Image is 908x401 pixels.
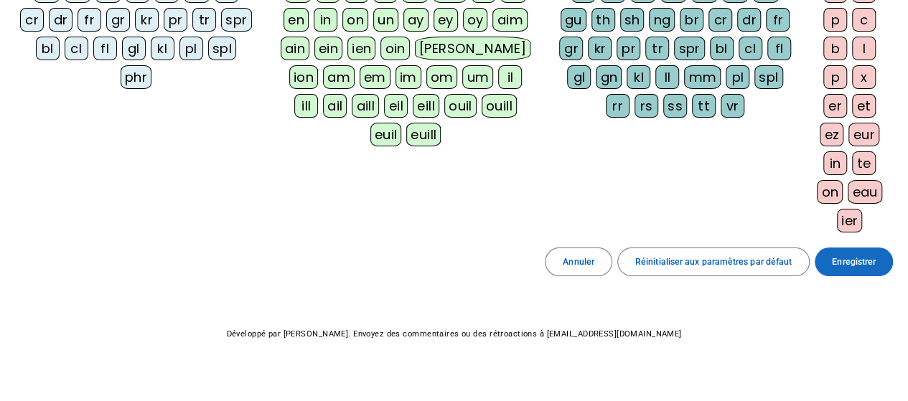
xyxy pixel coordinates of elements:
[852,8,876,32] div: c
[221,8,251,32] div: spr
[726,65,749,89] div: pl
[164,8,187,32] div: pr
[36,37,60,60] div: bl
[588,37,612,60] div: kr
[373,8,398,32] div: un
[498,65,522,89] div: il
[65,37,88,60] div: cl
[684,65,721,89] div: mm
[380,37,409,60] div: oin
[737,8,761,32] div: dr
[545,247,612,276] button: Annuler
[151,37,174,60] div: kl
[852,94,876,118] div: et
[352,94,379,118] div: aill
[342,8,368,32] div: on
[635,255,792,270] span: Réinitialiser aux paramètres par défaut
[463,8,488,32] div: oy
[617,37,640,60] div: pr
[767,37,791,60] div: fl
[645,37,669,60] div: tr
[596,65,622,89] div: gn
[406,123,441,146] div: euill
[49,8,72,32] div: dr
[360,65,390,89] div: em
[492,8,527,32] div: aim
[627,65,650,89] div: kl
[848,123,879,146] div: eur
[403,8,429,32] div: ay
[121,65,151,89] div: phr
[78,8,101,32] div: fr
[122,37,146,60] div: gl
[823,65,847,89] div: p
[208,37,236,60] div: spl
[591,8,615,32] div: th
[606,94,629,118] div: rr
[323,65,355,89] div: am
[710,37,734,60] div: bl
[852,37,876,60] div: l
[284,8,309,32] div: en
[289,65,318,89] div: ion
[384,94,408,118] div: eil
[294,94,318,118] div: ill
[561,8,586,32] div: gu
[10,326,898,341] p: Développé par [PERSON_NAME]. Envoyez des commentaires ou des rétroactions à [EMAIL_ADDRESS][DOMAI...
[462,65,493,89] div: um
[852,65,876,89] div: x
[635,94,658,118] div: rs
[837,209,862,232] div: ier
[444,94,477,118] div: ouil
[663,94,687,118] div: ss
[179,37,203,60] div: pl
[415,37,531,60] div: [PERSON_NAME]
[567,65,591,89] div: gl
[426,65,458,89] div: om
[832,255,876,270] span: Enregistrer
[482,94,517,118] div: ouill
[820,123,843,146] div: ez
[347,37,375,60] div: ien
[852,151,876,175] div: te
[106,8,130,32] div: gr
[559,37,583,60] div: gr
[617,247,810,276] button: Réinitialiser aux paramètres par défaut
[370,123,402,146] div: euil
[135,8,159,32] div: kr
[396,65,421,89] div: im
[413,94,439,118] div: eill
[281,37,309,60] div: ain
[817,180,843,204] div: on
[323,94,347,118] div: ail
[823,37,847,60] div: b
[721,94,744,118] div: vr
[692,94,716,118] div: tt
[674,37,704,60] div: spr
[823,8,847,32] div: p
[20,8,44,32] div: cr
[434,8,458,32] div: ey
[708,8,732,32] div: cr
[680,8,703,32] div: br
[823,94,847,118] div: er
[655,65,679,89] div: ll
[314,8,337,32] div: in
[848,180,881,204] div: eau
[815,247,893,276] button: Enregistrer
[649,8,675,32] div: ng
[563,255,594,270] span: Annuler
[314,37,342,60] div: ein
[766,8,790,32] div: fr
[192,8,216,32] div: tr
[620,8,645,32] div: sh
[823,151,847,175] div: in
[93,37,117,60] div: fl
[739,37,762,60] div: cl
[754,65,782,89] div: spl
